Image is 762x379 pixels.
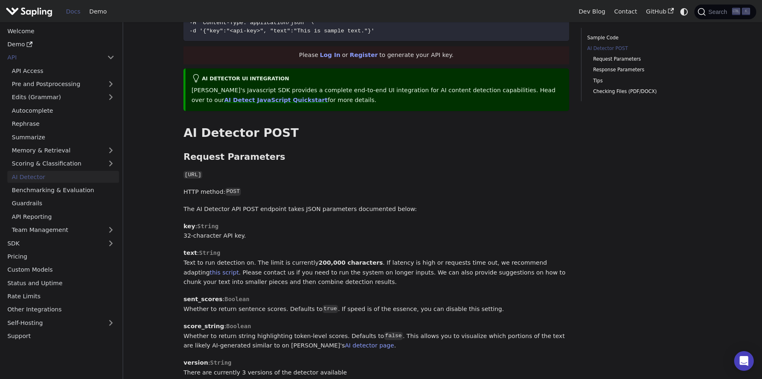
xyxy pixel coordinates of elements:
a: Summarize [7,131,119,143]
a: Pre and Postprocessing [7,78,119,90]
a: Pricing [3,251,119,263]
a: Dev Blog [574,5,609,18]
span: -d '{"key":"<api-key>", "text":"This is sample text."}' [190,28,375,34]
button: Expand sidebar category 'SDK' [103,237,119,249]
a: Welcome [3,25,119,37]
span: Boolean [224,296,249,302]
h2: AI Detector POST [183,126,569,141]
strong: text [183,250,197,256]
a: GitHub [641,5,678,18]
a: this script [210,269,239,276]
a: Contact [610,5,642,18]
strong: key [183,223,195,229]
img: Sapling.ai [6,6,53,18]
div: Open Intercom Messenger [734,351,754,371]
div: AI Detector UI integration [192,74,563,84]
p: [PERSON_NAME]'s Javascript SDK provides a complete end-to-end UI integration for AI content detec... [192,86,563,105]
strong: sent_scores [183,296,222,302]
strong: version [183,359,208,366]
a: Rephrase [7,118,119,130]
p: : 32-character API key. [183,222,569,241]
a: Tips [593,77,696,85]
a: Register [350,52,378,58]
h3: Request Parameters [183,152,569,163]
a: Custom Models [3,264,119,276]
a: Benchmarking & Evaluation [7,184,119,196]
a: Checking Files (PDF/DOCX) [593,88,696,95]
a: Autocomplete [7,104,119,116]
span: Boolean [226,323,251,329]
a: Demo [85,5,111,18]
code: [URL] [183,171,202,179]
a: AI detector page [345,342,394,349]
p: : There are currently 3 versions of the detector available [183,358,569,378]
button: Collapse sidebar category 'API' [103,52,119,64]
kbd: K [742,8,750,15]
a: SDK [3,237,103,249]
strong: 200,000 characters [318,259,383,266]
span: Search [706,9,732,15]
a: Demo [3,39,119,50]
code: false [384,332,403,340]
a: AI Detector POST [587,45,698,52]
a: Response Parameters [593,66,696,74]
button: Search (Ctrl+K) [694,5,756,19]
p: : Text to run detection on. The limit is currently . If latency is high or requests time out, we ... [183,248,569,287]
code: POST [225,188,241,196]
div: Please or to generate your API key. [183,46,569,64]
p: HTTP method: [183,187,569,197]
p: The AI Detector API POST endpoint takes JSON parameters documented below: [183,204,569,214]
span: String [199,250,220,256]
a: Support [3,330,119,342]
span: String [210,359,231,366]
a: Scoring & Classification [7,158,119,170]
button: Switch between dark and light mode (currently system mode) [678,6,690,18]
a: AI Detector [7,171,119,183]
a: Sapling.ai [6,6,55,18]
a: Status and Uptime [3,277,119,289]
a: Self-Hosting [3,317,119,329]
strong: score_string [183,323,224,329]
a: Guardrails [7,197,119,209]
a: Team Management [7,224,119,236]
a: Docs [62,5,85,18]
code: true [323,305,338,313]
p: : Whether to return sentence scores. Defaults to . If speed is of the essence, you can disable th... [183,295,569,314]
a: Edits (Grammar) [7,91,119,103]
a: Memory & Retrieval [7,145,119,157]
span: String [197,223,218,229]
a: Sample Code [587,34,698,42]
a: API Access [7,65,119,77]
a: API [3,52,103,64]
a: Other Integrations [3,304,119,315]
span: -H "Content-Type: application/json" \ [190,20,314,26]
a: AI Detect JavaScript Quickstart [224,97,327,103]
a: Request Parameters [593,55,696,63]
a: Log In [320,52,341,58]
a: API Reporting [7,211,119,222]
p: : Whether to return string highlighting token-level scores. Defaults to . This allows you to visu... [183,322,569,351]
a: Rate Limits [3,290,119,302]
